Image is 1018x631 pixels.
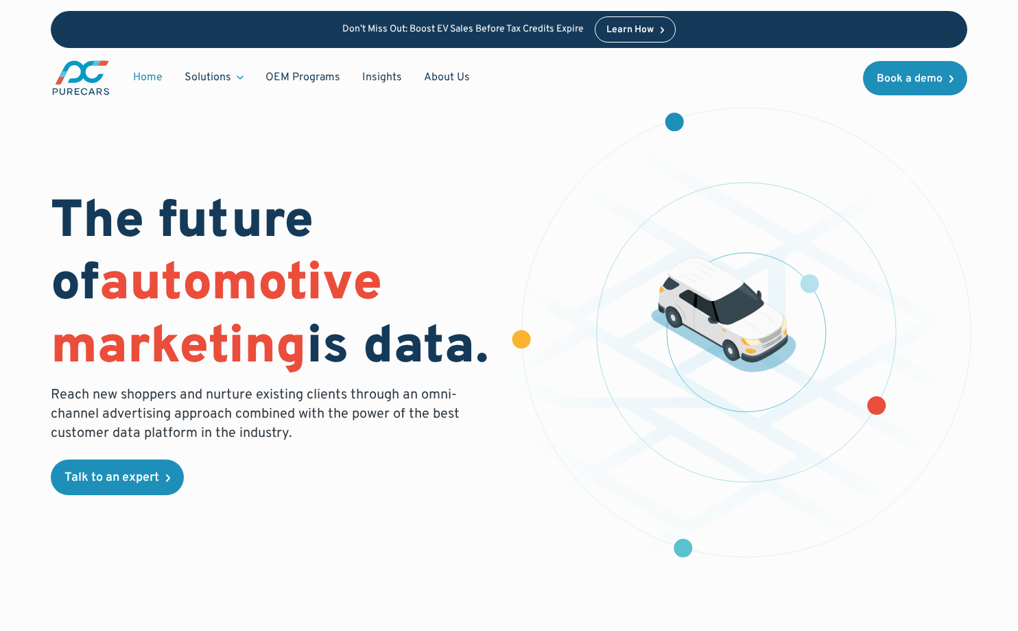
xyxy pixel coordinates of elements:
[185,70,231,85] div: Solutions
[863,61,967,95] a: Book a demo
[51,460,184,495] a: Talk to an expert
[51,59,111,97] img: purecars logo
[342,24,584,36] p: Don’t Miss Out: Boost EV Sales Before Tax Credits Expire
[174,64,254,91] div: Solutions
[651,257,796,372] img: illustration of a vehicle
[64,472,159,484] div: Talk to an expert
[51,252,382,381] span: automotive marketing
[122,64,174,91] a: Home
[51,385,468,443] p: Reach new shoppers and nurture existing clients through an omni-channel advertising approach comb...
[254,64,351,91] a: OEM Programs
[595,16,676,43] a: Learn How
[877,73,943,84] div: Book a demo
[51,59,111,97] a: main
[351,64,413,91] a: Insights
[413,64,481,91] a: About Us
[606,25,654,35] div: Learn How
[51,192,493,380] h1: The future of is data.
